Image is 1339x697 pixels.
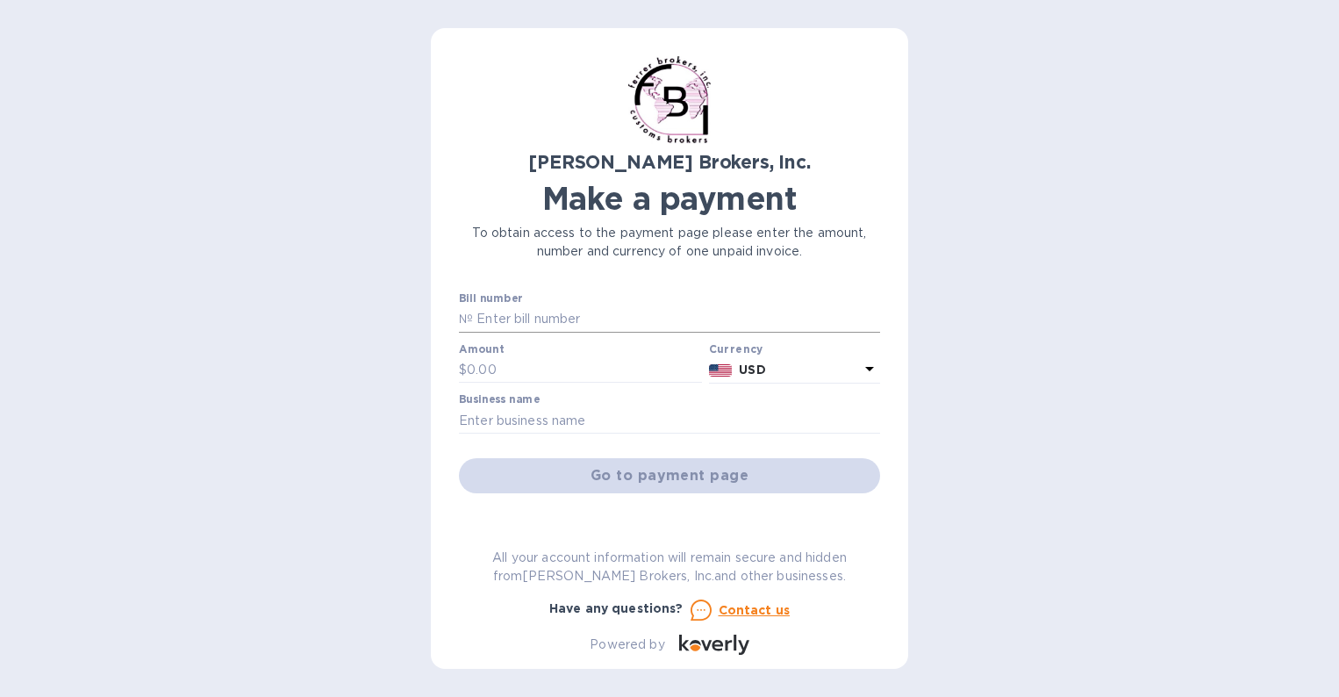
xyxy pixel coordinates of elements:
[459,294,522,305] label: Bill number
[549,601,684,615] b: Have any questions?
[459,361,467,379] p: $
[528,151,810,173] b: [PERSON_NAME] Brokers, Inc.
[709,364,733,377] img: USD
[459,224,880,261] p: To obtain access to the payment page please enter the amount, number and currency of one unpaid i...
[459,395,540,406] label: Business name
[459,407,880,434] input: Enter business name
[709,342,763,356] b: Currency
[459,344,504,355] label: Amount
[739,363,765,377] b: USD
[459,310,473,328] p: №
[473,306,880,333] input: Enter bill number
[590,636,664,654] p: Powered by
[719,603,791,617] u: Contact us
[459,180,880,217] h1: Make a payment
[467,357,702,384] input: 0.00
[459,549,880,586] p: All your account information will remain secure and hidden from [PERSON_NAME] Brokers, Inc. and o...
